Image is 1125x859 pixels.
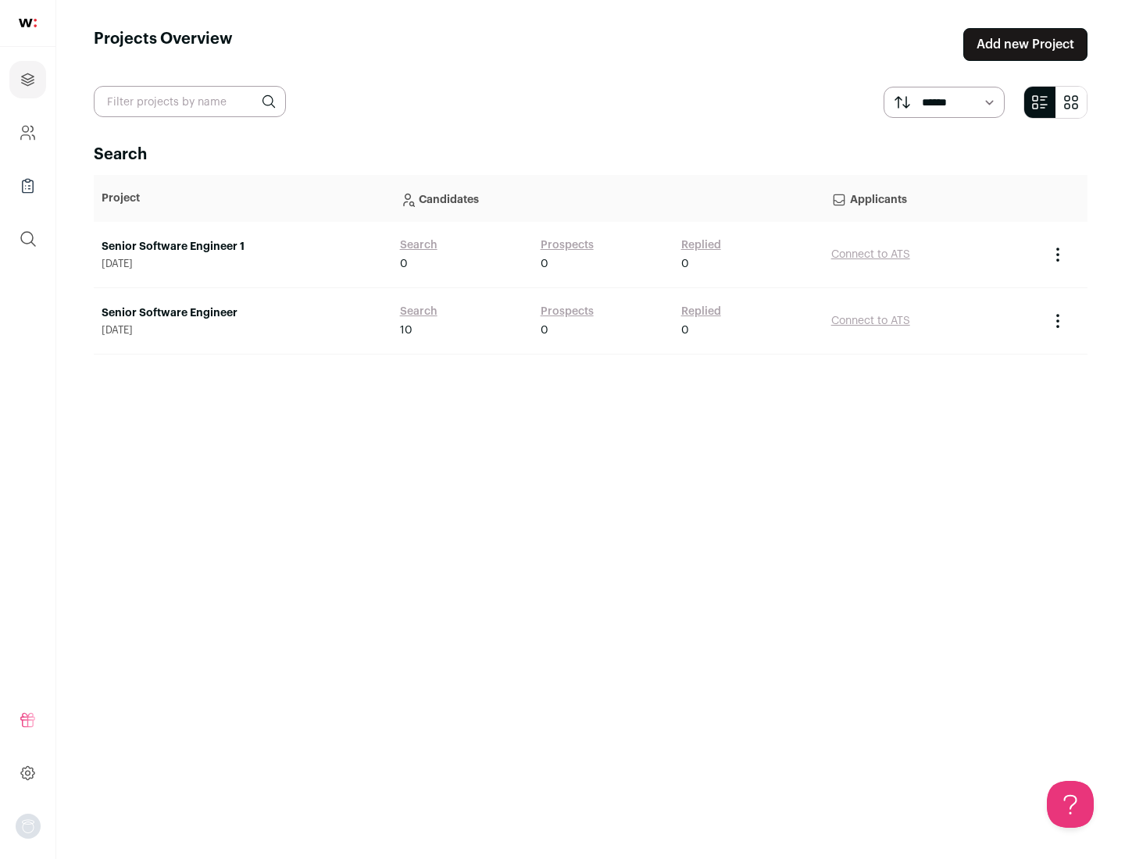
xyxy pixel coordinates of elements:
span: 0 [681,256,689,272]
a: Replied [681,237,721,253]
button: Open dropdown [16,814,41,839]
span: 0 [400,256,408,272]
a: Add new Project [963,28,1087,61]
a: Senior Software Engineer 1 [102,239,384,255]
span: 0 [681,323,689,338]
p: Project [102,191,384,206]
p: Candidates [400,183,816,214]
a: Prospects [541,237,594,253]
a: Search [400,237,437,253]
p: Applicants [831,183,1033,214]
span: [DATE] [102,324,384,337]
a: Search [400,304,437,319]
a: Connect to ATS [831,315,910,326]
a: Prospects [541,304,594,319]
a: Replied [681,304,721,319]
iframe: Help Scout Beacon - Open [1047,781,1094,828]
h2: Search [94,144,1087,166]
a: Projects [9,61,46,98]
button: Project Actions [1048,312,1067,330]
img: nopic.png [16,814,41,839]
a: Company Lists [9,167,46,205]
span: 0 [541,256,548,272]
a: Senior Software Engineer [102,305,384,321]
span: 10 [400,323,412,338]
img: wellfound-shorthand-0d5821cbd27db2630d0214b213865d53afaa358527fdda9d0ea32b1df1b89c2c.svg [19,19,37,27]
a: Company and ATS Settings [9,114,46,151]
input: Filter projects by name [94,86,286,117]
span: [DATE] [102,258,384,270]
span: 0 [541,323,548,338]
a: Connect to ATS [831,249,910,260]
h1: Projects Overview [94,28,233,61]
button: Project Actions [1048,245,1067,264]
